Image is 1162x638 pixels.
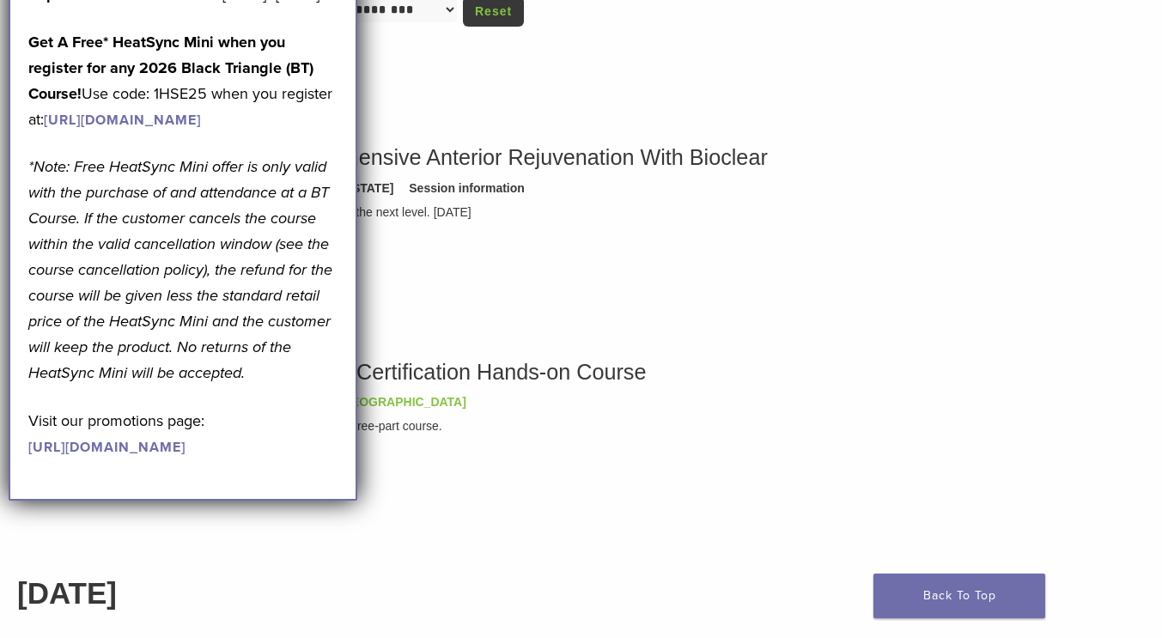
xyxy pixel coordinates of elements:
h2: [DATE] [17,571,1145,617]
a: Back To Top [873,574,1045,618]
div: Session information [409,179,525,197]
a: [GEOGRAPHIC_DATA] [338,395,466,409]
p: Visit our promotions page: [28,408,338,459]
div: The Black Triangle Certification course is a three-part course. [116,417,1132,435]
a: Smile Design & Comprehensive Anterior Rejuvenation With Bioclear [116,145,768,169]
em: *Note: Free HeatSync Mini offer is only valid with the purchase of and attendance at a BT Course.... [28,157,332,382]
div: Sold out [116,267,1132,300]
p: Use code: 1HSE25 when you register at: [28,29,338,132]
strong: Get A Free* HeatSync Mini when you register for any 2026 Black Triangle (BT) Course! [28,33,313,103]
div: Bring your composite anterior restorations to the next level. [DATE] [116,204,1132,222]
a: [URL][DOMAIN_NAME] [28,439,186,456]
div: Sold out [116,481,1132,513]
a: In Person Black Triangle Certification Hands-on Course [116,360,646,384]
a: [URL][DOMAIN_NAME] [44,112,201,129]
h2: [DATE] [17,59,1145,105]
